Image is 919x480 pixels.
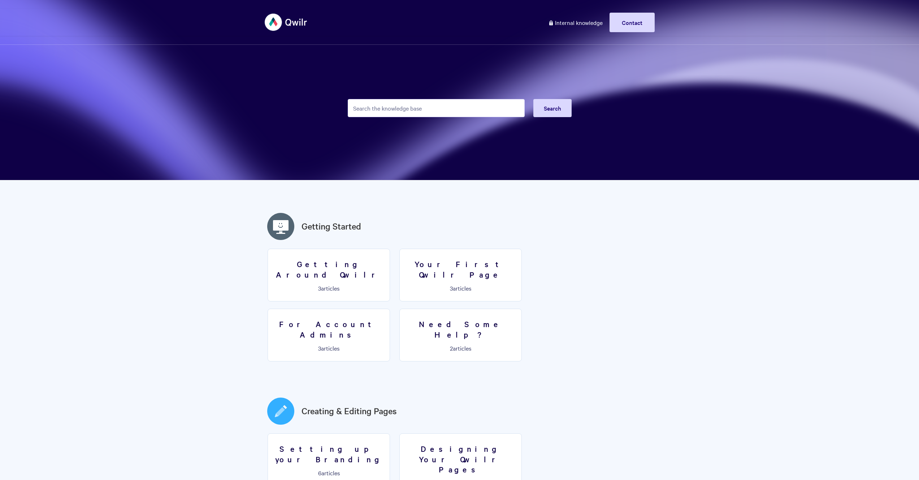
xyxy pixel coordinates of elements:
[272,259,385,279] h3: Getting Around Qwilr
[268,249,390,301] a: Getting Around Qwilr 3articles
[268,309,390,361] a: For Account Admins 3articles
[318,344,321,352] span: 3
[265,9,308,36] img: Qwilr Help Center
[610,13,655,32] a: Contact
[302,404,397,417] a: Creating & Editing Pages
[450,344,453,352] span: 2
[450,284,453,292] span: 3
[272,345,385,351] p: articles
[404,345,517,351] p: articles
[544,104,561,112] span: Search
[399,249,522,301] a: Your First Qwilr Page 3articles
[272,443,385,464] h3: Setting up your Branding
[543,13,608,32] a: Internal knowledge
[404,319,517,339] h3: Need Some Help?
[318,284,321,292] span: 3
[348,99,525,117] input: Search the knowledge base
[272,285,385,291] p: articles
[533,99,572,117] button: Search
[272,319,385,339] h3: For Account Admins
[404,443,517,475] h3: Designing Your Qwilr Pages
[272,470,385,476] p: articles
[404,259,517,279] h3: Your First Qwilr Page
[399,309,522,361] a: Need Some Help? 2articles
[318,469,321,477] span: 6
[404,285,517,291] p: articles
[302,220,361,233] a: Getting Started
